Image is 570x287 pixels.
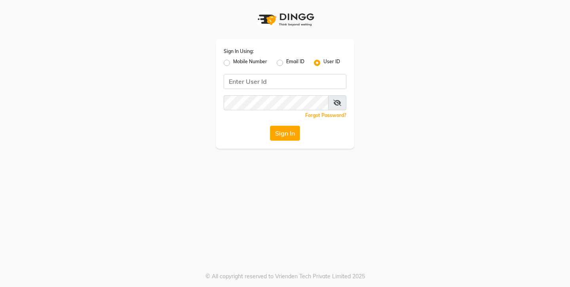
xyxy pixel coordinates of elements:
[323,58,340,68] label: User ID
[224,74,346,89] input: Username
[305,112,346,118] a: Forgot Password?
[224,48,254,55] label: Sign In Using:
[233,58,267,68] label: Mobile Number
[224,95,329,110] input: Username
[253,8,317,31] img: logo1.svg
[270,126,300,141] button: Sign In
[286,58,304,68] label: Email ID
